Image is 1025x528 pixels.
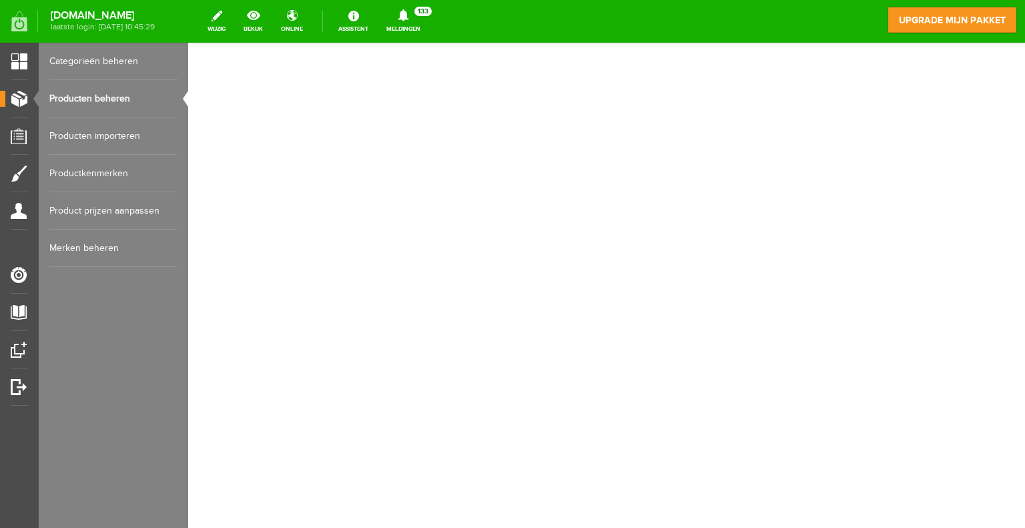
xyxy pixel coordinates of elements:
a: Producten importeren [49,117,178,155]
a: Product prijzen aanpassen [49,192,178,230]
span: 133 [414,7,432,16]
a: Merken beheren [49,230,178,267]
a: online [273,7,311,36]
a: wijzig [200,7,234,36]
span: laatste login: [DATE] 10:45:29 [51,23,155,31]
a: Assistent [330,7,376,36]
a: Producten beheren [49,80,178,117]
a: Meldingen133 [378,7,428,36]
a: upgrade mijn pakket [888,7,1017,33]
a: bekijk [236,7,271,36]
a: Productkenmerken [49,155,178,192]
strong: [DOMAIN_NAME] [51,12,155,19]
a: Categorieën beheren [49,43,178,80]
